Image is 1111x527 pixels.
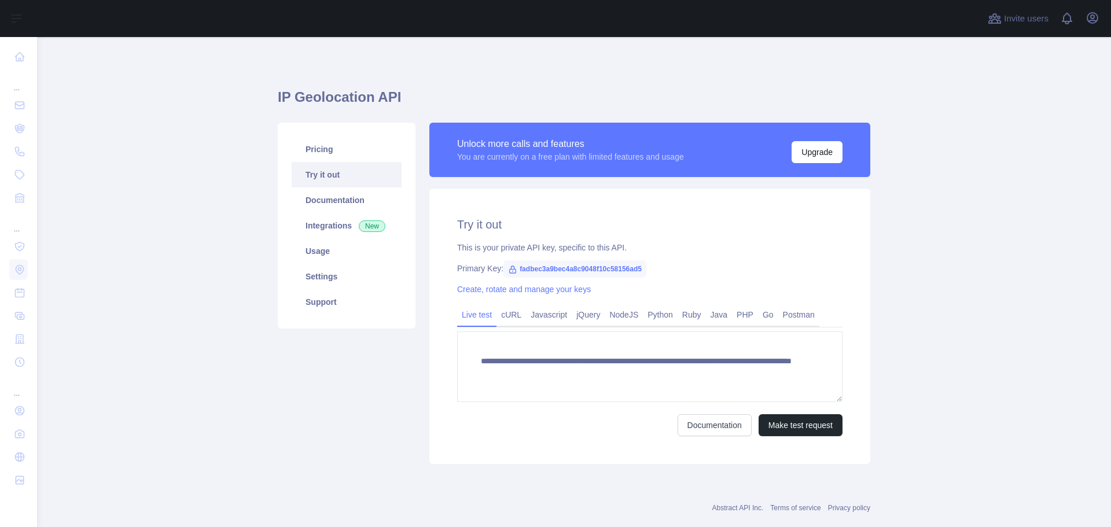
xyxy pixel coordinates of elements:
div: ... [9,69,28,93]
a: Javascript [526,305,572,324]
a: PHP [732,305,758,324]
a: Create, rotate and manage your keys [457,285,591,294]
a: Postman [778,305,819,324]
h1: IP Geolocation API [278,88,870,116]
a: Support [292,289,402,315]
button: Upgrade [792,141,843,163]
a: Settings [292,264,402,289]
div: You are currently on a free plan with limited features and usage [457,151,684,163]
div: Unlock more calls and features [457,137,684,151]
a: Documentation [678,414,752,436]
span: fadbec3a9bec4a8c9048f10c58156ad5 [503,260,646,278]
div: ... [9,375,28,398]
span: New [359,220,385,232]
a: Terms of service [770,504,821,512]
a: Python [643,305,678,324]
a: Try it out [292,162,402,187]
a: Live test [457,305,496,324]
a: Documentation [292,187,402,213]
div: Primary Key: [457,263,843,274]
h2: Try it out [457,216,843,233]
a: Privacy policy [828,504,870,512]
div: This is your private API key, specific to this API. [457,242,843,253]
a: jQuery [572,305,605,324]
a: Abstract API Inc. [712,504,764,512]
a: Integrations New [292,213,402,238]
a: Go [758,305,778,324]
button: Make test request [759,414,843,436]
a: Java [706,305,733,324]
a: Usage [292,238,402,264]
a: NodeJS [605,305,643,324]
a: Pricing [292,137,402,162]
button: Invite users [985,9,1051,28]
div: ... [9,211,28,234]
a: cURL [496,305,526,324]
a: Ruby [678,305,706,324]
span: Invite users [1004,12,1049,25]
